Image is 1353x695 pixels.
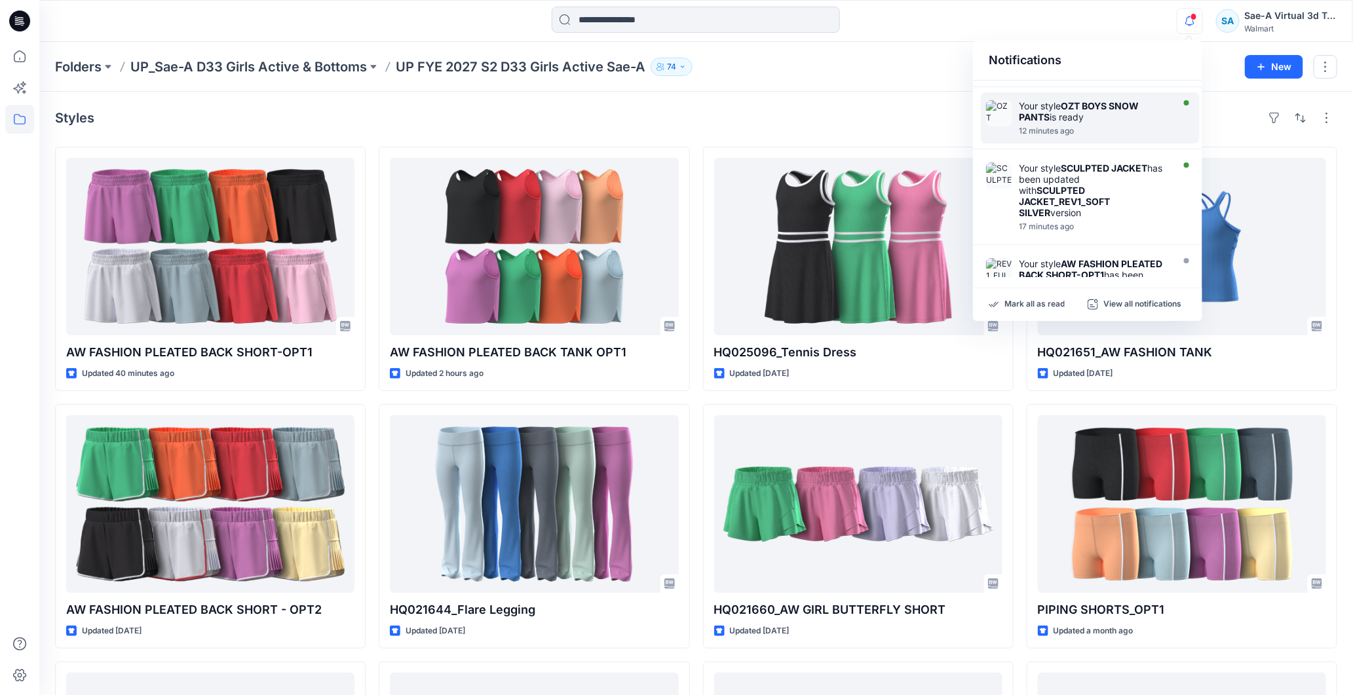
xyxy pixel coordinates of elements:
div: Notifications [973,41,1202,81]
a: AW FASHION PLEATED BACK SHORT-OPT1 [66,158,354,335]
a: PIPING SHORTS_OPT1 [1038,415,1326,593]
p: Updated [DATE] [82,624,142,638]
p: HQ021660_AW GIRL BUTTERFLY SHORT [714,601,1002,619]
div: Your style has been updated with version [1019,162,1170,218]
div: SA [1216,9,1240,33]
p: UP FYE 2027 S2 D33 Girls Active Sae-A [396,58,645,76]
div: Sae-A Virtual 3d Team [1245,8,1337,24]
a: AW FASHION PLEATED BACK TANK OPT1 [390,158,678,335]
a: HQ021660_AW GIRL BUTTERFLY SHORT [714,415,1002,593]
button: New [1245,55,1303,79]
p: Updated a month ago [1054,624,1134,638]
a: HQ021644_Flare Legging [390,415,678,593]
a: HQ025096_Tennis Dress [714,158,1002,335]
p: Updated 40 minutes ago [82,367,174,381]
p: View all notifications [1103,299,1181,310]
a: Folders [55,58,102,76]
h4: Styles [55,110,94,126]
p: AW FASHION PLEATED BACK SHORT - OPT2 [66,601,354,619]
p: Updated [DATE] [730,367,790,381]
p: Updated 2 hours ago [406,367,484,381]
div: Walmart [1245,24,1337,33]
img: REV1_FULL COLORWAYS [986,258,1012,284]
img: SCULPTED JACKET_REV1_SOFT SILVER [986,162,1012,189]
button: 74 [651,58,693,76]
p: HQ021644_Flare Legging [390,601,678,619]
div: Your style has been updated with version [1019,258,1170,314]
img: OZT BOYS SNOW PANTS_ADM_SaeA_090925 [986,100,1012,126]
p: AW FASHION PLEATED BACK SHORT-OPT1 [66,343,354,362]
a: UP_Sae-A D33 Girls Active & Bottoms [130,58,367,76]
p: HQ025096_Tennis Dress [714,343,1002,362]
p: HQ021651_AW FASHION TANK [1038,343,1326,362]
p: Updated [DATE] [406,624,465,638]
strong: AW FASHION PLEATED BACK SHORT-OPT1 [1019,258,1162,280]
strong: SCULPTED JACKET [1061,162,1147,174]
strong: OZT BOYS SNOW PANTS [1019,100,1139,122]
p: PIPING SHORTS_OPT1 [1038,601,1326,619]
p: 74 [667,60,676,74]
strong: SCULPTED JACKET_REV1_SOFT SILVER [1019,185,1110,218]
p: Mark all as read [1004,299,1065,310]
div: Your style is ready [1019,100,1170,122]
p: AW FASHION PLEATED BACK TANK OPT1 [390,343,678,362]
div: Monday, September 15, 2025 06:21 [1019,222,1170,231]
p: Updated [DATE] [1054,367,1113,381]
a: AW FASHION PLEATED BACK SHORT - OPT2 [66,415,354,593]
p: Updated [DATE] [730,624,790,638]
div: Monday, September 15, 2025 06:26 [1019,126,1170,136]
